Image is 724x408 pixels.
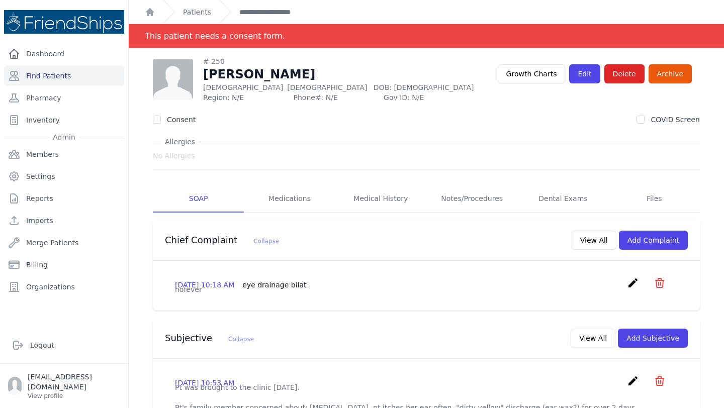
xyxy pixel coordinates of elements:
[8,335,120,355] a: Logout
[287,83,367,91] span: [DEMOGRAPHIC_DATA]
[242,281,306,289] span: eye drainage bilat
[517,185,608,213] a: Dental Exams
[4,10,124,34] img: Medical Missions EMR
[203,56,474,66] div: # 250
[498,64,566,83] a: Growth Charts
[572,231,616,250] button: View All
[609,185,700,213] a: Files
[4,110,124,130] a: Inventory
[374,83,474,91] span: DOB: [DEMOGRAPHIC_DATA]
[8,372,120,400] a: [EMAIL_ADDRESS][DOMAIN_NAME] View profile
[335,185,426,213] a: Medical History
[4,88,124,108] a: Pharmacy
[165,332,254,344] h3: Subjective
[145,24,285,48] div: This patient needs a consent form.
[203,92,288,103] span: Region: N/E
[618,329,688,348] button: Add Subjective
[4,144,124,164] a: Members
[649,64,692,83] a: Archive
[4,66,124,86] a: Find Patients
[153,185,244,213] a: SOAP
[253,238,279,245] span: Collapse
[426,185,517,213] a: Notes/Procedures
[651,116,700,124] label: COVID Screen
[4,211,124,231] a: Imports
[175,284,678,294] p: nofever
[49,132,79,142] span: Admin
[384,92,474,103] span: Gov ID: N/E
[571,329,615,348] button: View All
[4,233,124,253] a: Merge Patients
[28,372,120,392] p: [EMAIL_ADDRESS][DOMAIN_NAME]
[161,137,199,147] span: Allergies
[294,92,378,103] span: Phone#: N/E
[4,166,124,186] a: Settings
[4,44,124,64] a: Dashboard
[153,185,700,213] nav: Tabs
[153,59,193,99] img: person-242608b1a05df3501eefc295dc1bc67a.jpg
[28,392,120,400] p: View profile
[627,281,642,291] a: create
[619,231,688,250] button: Add Complaint
[627,375,639,387] i: create
[165,234,279,246] h3: Chief Complaint
[627,277,639,289] i: create
[569,64,600,83] a: Edit
[244,185,335,213] a: Medications
[129,24,724,48] div: Notification
[228,336,254,343] span: Collapse
[203,66,474,82] h1: [PERSON_NAME]
[4,188,124,209] a: Reports
[175,280,306,290] p: [DATE] 10:18 AM
[604,64,645,83] button: Delete
[627,379,642,389] a: create
[183,7,211,17] a: Patients
[203,82,474,92] p: [DEMOGRAPHIC_DATA]
[153,151,195,161] span: No Allergies
[175,378,234,388] p: [DATE] 10:53 AM
[167,116,196,124] label: Consent
[4,255,124,275] a: Billing
[4,277,124,297] a: Organizations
